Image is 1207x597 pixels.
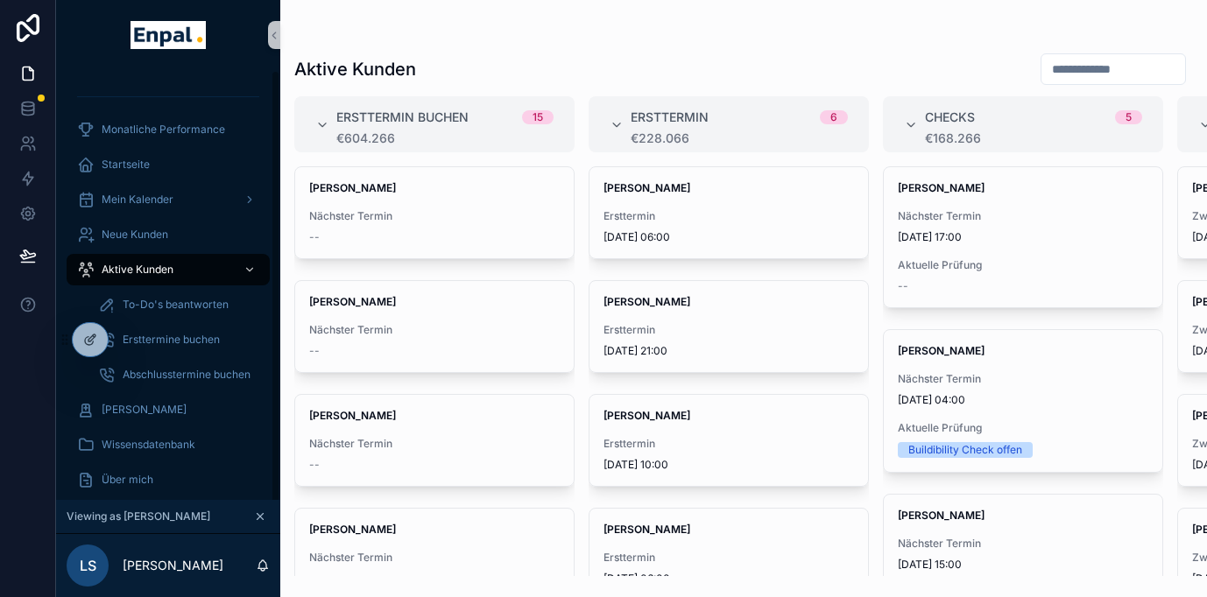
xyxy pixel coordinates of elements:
span: -- [898,279,908,293]
strong: [PERSON_NAME] [309,523,396,536]
span: [DATE] 04:00 [898,393,1148,407]
a: Über mich [67,464,270,495]
span: Checks [925,109,975,126]
span: Über mich [102,473,153,487]
a: [PERSON_NAME]Ersttermin[DATE] 06:00 [589,166,869,259]
h1: Aktive Kunden [294,57,416,81]
span: [PERSON_NAME] [102,403,187,417]
div: 6 [830,110,837,124]
a: Abschlusstermine buchen [88,359,270,390]
a: Aktive Kunden [67,254,270,285]
strong: [PERSON_NAME] [603,181,690,194]
span: [DATE] 15:00 [898,558,1148,572]
span: Ersttermin [603,551,854,565]
a: [PERSON_NAME]Nächster Termin-- [294,280,575,373]
span: Nächster Termin [309,437,560,451]
strong: [PERSON_NAME] [898,344,985,357]
div: €604.266 [336,131,554,145]
a: To-Do's beantworten [88,289,270,320]
div: scrollable content [56,70,280,500]
strong: [PERSON_NAME] [309,295,396,308]
a: Ersttermine buchen [88,324,270,355]
div: 5 [1126,110,1132,124]
span: Ersttermin buchen [336,109,469,126]
span: -- [309,230,320,244]
div: 15 [533,110,543,124]
strong: [PERSON_NAME] [898,181,985,194]
a: [PERSON_NAME]Nächster Termin-- [294,394,575,487]
img: App logo [131,21,205,49]
strong: [PERSON_NAME] [603,523,690,536]
span: [DATE] 17:00 [898,230,1148,244]
a: Startseite [67,149,270,180]
span: Mein Kalender [102,193,173,207]
span: Viewing as [PERSON_NAME] [67,509,210,523]
span: Wissensdatenbank [102,438,195,452]
span: Ersttermin [631,109,709,126]
span: Nächster Termin [309,209,560,223]
span: Nächster Termin [309,323,560,337]
div: €228.066 [631,131,848,145]
a: [PERSON_NAME]Nächster Termin-- [294,166,575,259]
span: Aktuelle Prüfung [898,421,1148,435]
strong: [PERSON_NAME] [309,181,396,194]
a: [PERSON_NAME]Nächster Termin[DATE] 04:00Aktuelle PrüfungBuildibility Check offen [883,329,1163,473]
p: [PERSON_NAME] [123,557,223,574]
span: Ersttermine buchen [123,333,220,347]
span: Startseite [102,158,150,172]
strong: [PERSON_NAME] [603,295,690,308]
a: [PERSON_NAME] [67,394,270,425]
span: [DATE] 21:00 [603,344,854,358]
span: Ersttermin [603,209,854,223]
a: [PERSON_NAME]Ersttermin[DATE] 10:00 [589,394,869,487]
span: -- [309,458,320,472]
span: Nächster Termin [898,537,1148,551]
span: Ersttermin [603,437,854,451]
span: Aktive Kunden [102,263,173,277]
span: -- [309,344,320,358]
span: Nächster Termin [898,372,1148,386]
span: -- [309,572,320,586]
a: Neue Kunden [67,219,270,250]
a: Mein Kalender [67,184,270,215]
a: Wissensdatenbank [67,429,270,460]
span: Nächster Termin [309,551,560,565]
strong: [PERSON_NAME] [603,409,690,422]
strong: [PERSON_NAME] [309,409,396,422]
span: Neue Kunden [102,228,168,242]
span: Aktuelle Prüfung [898,258,1148,272]
a: [PERSON_NAME]Ersttermin[DATE] 21:00 [589,280,869,373]
span: Ersttermin [603,323,854,337]
a: Monatliche Performance [67,114,270,145]
span: Abschlusstermine buchen [123,368,251,382]
span: To-Do's beantworten [123,298,229,312]
strong: [PERSON_NAME] [898,509,985,522]
div: €168.266 [925,131,1142,145]
span: [DATE] 06:00 [603,572,854,586]
a: [PERSON_NAME]Nächster Termin[DATE] 17:00Aktuelle Prüfung-- [883,166,1163,308]
span: LS [80,555,96,576]
span: [DATE] 06:00 [603,230,854,244]
div: Buildibility Check offen [908,442,1022,458]
span: Monatliche Performance [102,123,225,137]
span: [DATE] 10:00 [603,458,854,472]
span: Nächster Termin [898,209,1148,223]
